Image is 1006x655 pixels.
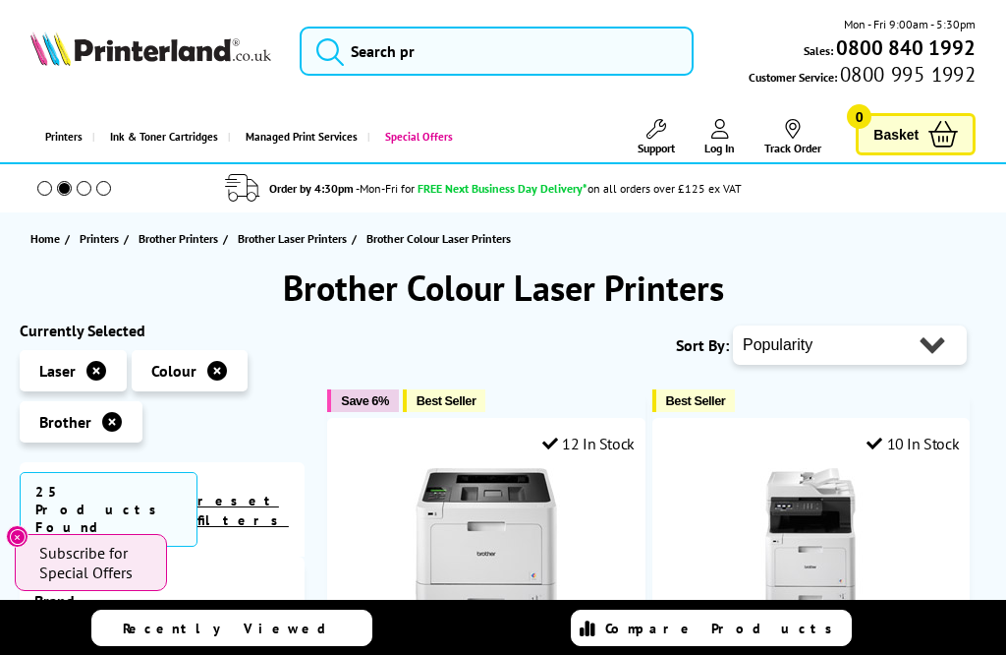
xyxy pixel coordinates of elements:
a: Home [30,228,65,249]
span: Brother Laser Printers [238,228,347,249]
span: Basket [873,121,919,148]
button: Best Seller [652,389,736,412]
a: Printers [80,228,124,249]
input: Search pr [300,27,694,76]
span: Support [638,141,675,155]
h1: Brother Colour Laser Printers [20,265,986,311]
b: 0800 840 1992 [836,34,976,61]
a: Special Offers [367,112,463,162]
span: Ink & Toner Cartridges [110,112,218,162]
a: Compare Products [571,610,851,646]
span: Customer Service: [749,65,976,87]
span: Mon - Fri 9:00am - 5:30pm [844,15,976,33]
a: reset filters [197,492,289,529]
a: Printerland Logo [30,31,271,70]
span: 0800 995 1992 [837,65,976,84]
a: Ink & Toner Cartridges [92,112,228,162]
img: Printerland Logo [30,31,271,66]
span: Sort By: [676,335,729,355]
span: Mon-Fri for [360,181,415,196]
span: Laser [39,361,76,381]
span: Colour [151,361,196,381]
a: Log In [704,119,735,155]
span: Sales: [804,41,833,60]
button: Save 6% [327,389,398,412]
div: Currently Selected [20,321,305,340]
span: Brother [39,412,91,432]
a: Track Order [764,119,821,155]
span: Brother Printers [139,228,218,249]
span: Printers [80,228,119,249]
span: Brother Colour Laser Printers [366,231,511,246]
a: Managed Print Services [228,112,367,162]
a: Brother Printers [139,228,223,249]
span: Best Seller [666,393,726,408]
a: 0800 840 1992 [833,38,976,57]
span: 0 [847,104,871,129]
span: 25 Products Found [20,472,197,547]
button: Best Seller [403,389,486,412]
a: Support [638,119,675,155]
span: Recently Viewed [123,620,346,637]
span: Save 6% [341,393,388,408]
span: FREE Next Business Day Delivery* [418,181,587,196]
a: Printers [30,112,92,162]
img: Brother MFC-L8690CDW [737,468,884,616]
span: Best Seller [417,393,476,408]
div: 10 In Stock [866,434,959,453]
a: Basket 0 [856,113,976,155]
span: Subscribe for Special Offers [39,543,147,582]
div: Brand [34,591,290,611]
a: Recently Viewed [91,610,371,646]
div: on all orders over £125 ex VAT [587,181,742,196]
img: Brother HL-L8260CDW [413,468,560,616]
span: Order by 4:30pm - [269,181,415,196]
a: Brother Laser Printers [238,228,352,249]
button: Close [6,525,28,548]
li: modal_delivery [10,171,957,206]
div: 12 In Stock [542,434,635,453]
span: Compare Products [605,620,843,637]
span: Log In [704,141,735,155]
